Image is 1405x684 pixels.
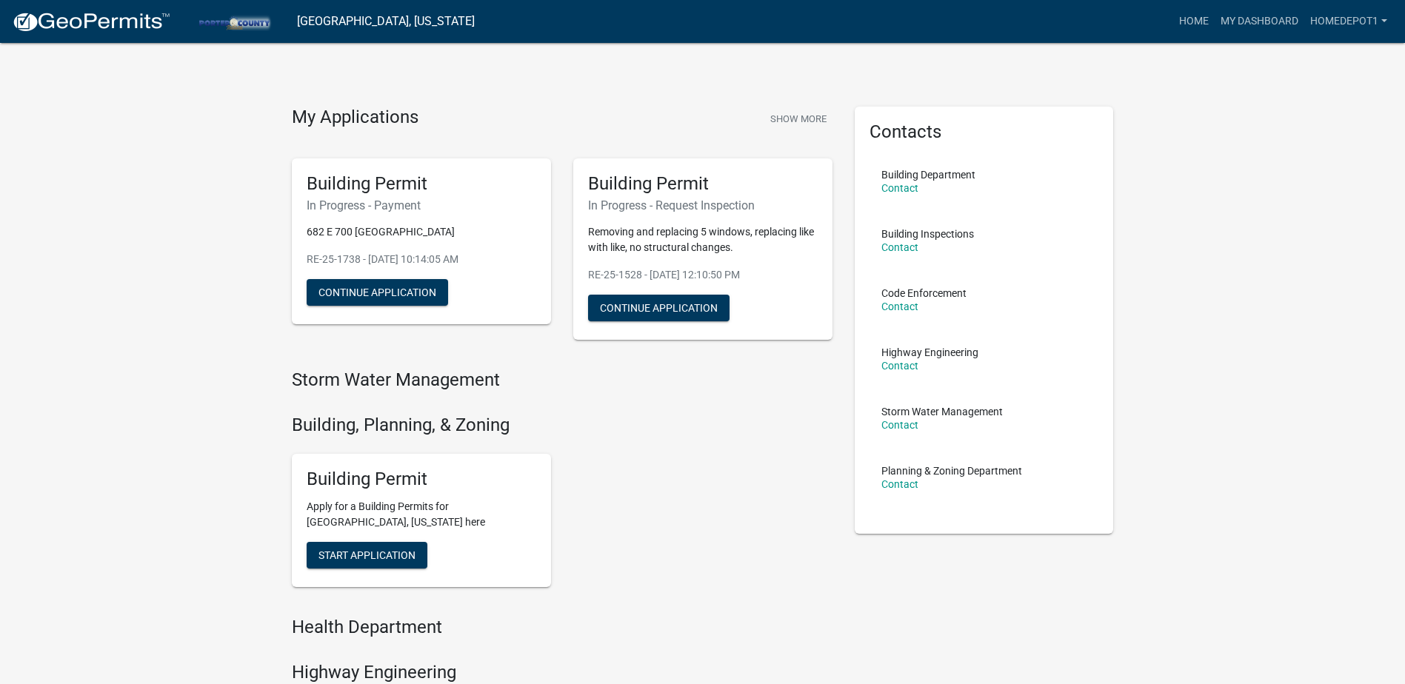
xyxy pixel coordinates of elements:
h5: Building Permit [588,173,818,195]
button: Start Application [307,542,427,569]
button: Continue Application [588,295,730,321]
a: HomeDepot1 [1304,7,1393,36]
h4: Health Department [292,617,832,638]
h6: In Progress - Payment [307,198,536,212]
a: My Dashboard [1215,7,1304,36]
a: Contact [881,241,918,253]
p: Planning & Zoning Department [881,466,1022,476]
h5: Contacts [870,121,1099,143]
button: Continue Application [307,279,448,306]
a: Contact [881,478,918,490]
a: Contact [881,360,918,372]
p: Highway Engineering [881,347,978,358]
p: Apply for a Building Permits for [GEOGRAPHIC_DATA], [US_STATE] here [307,499,536,530]
a: Contact [881,419,918,431]
p: Building Department [881,170,975,180]
h4: Highway Engineering [292,662,832,683]
p: RE-25-1738 - [DATE] 10:14:05 AM [307,252,536,267]
h6: In Progress - Request Inspection [588,198,818,212]
p: RE-25-1528 - [DATE] 12:10:50 PM [588,267,818,283]
img: Porter County, Indiana [182,11,285,31]
a: Home [1173,7,1215,36]
h4: My Applications [292,107,418,129]
h4: Storm Water Management [292,369,832,391]
p: Storm Water Management [881,406,1003,417]
p: Removing and replacing 5 windows, replacing like with like, no structural changes. [588,224,818,255]
a: [GEOGRAPHIC_DATA], [US_STATE] [297,9,475,34]
h4: Building, Planning, & Zoning [292,415,832,436]
p: Building Inspections [881,229,974,239]
a: Contact [881,182,918,194]
button: Show More [764,107,832,131]
a: Contact [881,301,918,312]
p: 682 E 700 [GEOGRAPHIC_DATA] [307,224,536,240]
h5: Building Permit [307,173,536,195]
span: Start Application [318,549,416,560]
p: Code Enforcement [881,288,967,298]
h5: Building Permit [307,469,536,490]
